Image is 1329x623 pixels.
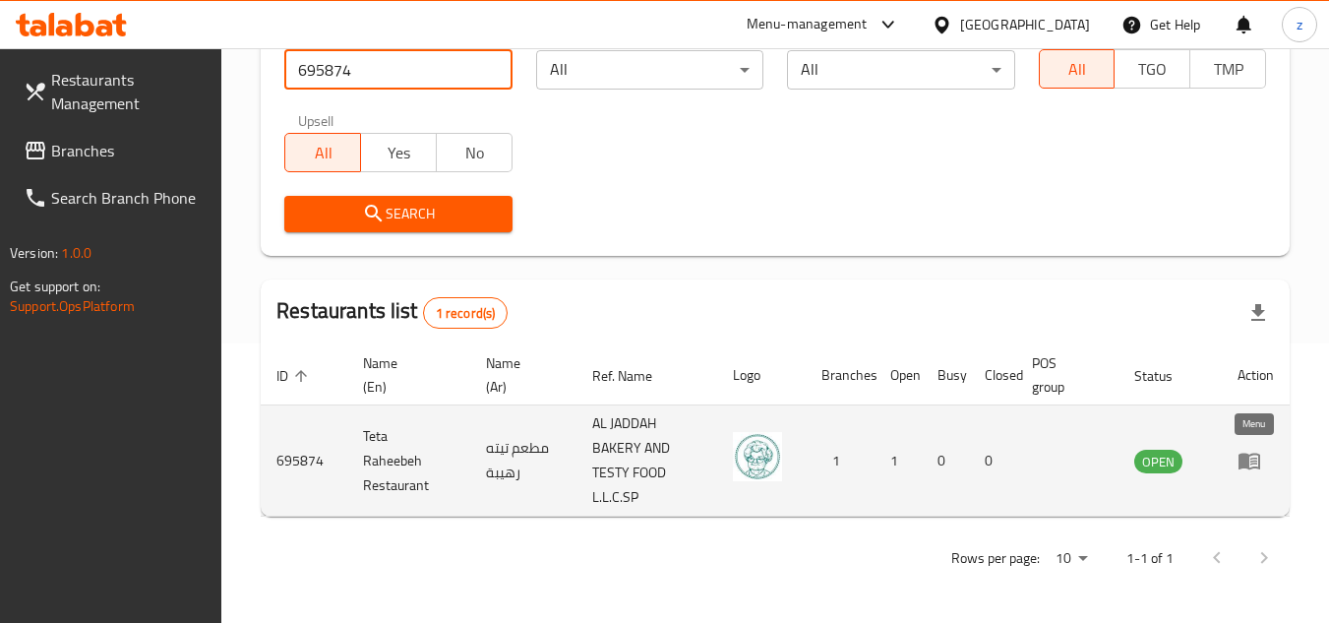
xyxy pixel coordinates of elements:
td: 1 [806,405,875,517]
span: Get support on: [10,274,100,299]
span: Version: [10,240,58,266]
td: 1 [875,405,922,517]
table: enhanced table [261,345,1290,517]
span: Yes [369,139,429,167]
span: Ref. Name [592,364,678,388]
a: Search Branch Phone [8,174,222,221]
span: Name (Ar) [486,351,554,399]
span: POS group [1032,351,1095,399]
span: 1.0.0 [61,240,91,266]
button: TMP [1189,49,1266,89]
th: Action [1222,345,1290,405]
div: All [787,50,1014,90]
span: All [1048,55,1108,84]
button: No [436,133,513,172]
button: Search [284,196,512,232]
span: TGO [1122,55,1182,84]
span: ID [276,364,314,388]
td: 0 [969,405,1016,517]
th: Closed [969,345,1016,405]
div: OPEN [1134,450,1182,473]
div: Rows per page: [1048,544,1095,574]
button: All [1039,49,1116,89]
div: Total records count [423,297,509,329]
span: z [1297,14,1302,35]
th: Open [875,345,922,405]
span: Branches [51,139,207,162]
div: [GEOGRAPHIC_DATA] [960,14,1090,35]
label: Upsell [298,113,334,127]
th: Branches [806,345,875,405]
td: مطعم تيته رهيبة [470,405,577,517]
span: OPEN [1134,451,1182,473]
img: Teta Raheebeh Restaurant [733,432,782,481]
span: TMP [1198,55,1258,84]
span: Search Branch Phone [51,186,207,210]
span: No [445,139,505,167]
td: 695874 [261,405,347,517]
th: Logo [717,345,806,405]
span: Status [1134,364,1198,388]
th: Busy [922,345,969,405]
a: Branches [8,127,222,174]
span: Name (En) [363,351,446,399]
div: Menu-management [747,13,868,36]
a: Support.OpsPlatform [10,293,135,319]
span: Restaurants Management [51,68,207,115]
button: Yes [360,133,437,172]
span: All [293,139,353,167]
button: TGO [1114,49,1190,89]
td: AL JADDAH BAKERY AND TESTY FOOD L.L.C.SP [576,405,716,517]
p: Rows per page: [951,546,1040,571]
input: Search for restaurant name or ID.. [284,50,512,90]
button: All [284,133,361,172]
a: Restaurants Management [8,56,222,127]
td: Teta Raheebeh Restaurant [347,405,469,517]
span: 1 record(s) [424,304,508,323]
div: Export file [1235,289,1282,337]
h2: Restaurants list [276,296,508,329]
span: Search [300,202,496,226]
div: All [536,50,763,90]
td: 0 [922,405,969,517]
p: 1-1 of 1 [1126,546,1174,571]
